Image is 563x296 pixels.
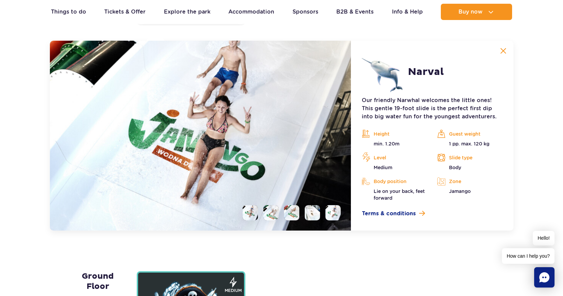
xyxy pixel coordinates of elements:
p: Zone [437,176,502,186]
button: Buy now [441,4,512,20]
p: min. 1.20m [362,140,427,147]
p: Jamango [437,188,502,195]
span: Terms & conditions [362,210,416,218]
a: Things to do [51,4,86,20]
p: Level [362,153,427,163]
p: Body [437,164,502,171]
span: Buy now [458,9,483,15]
p: Slide type [437,153,502,163]
span: How can I help you? [502,248,555,264]
span: medium [225,288,242,294]
p: 1 pp. max. 120 kg [437,140,502,147]
p: Height [362,129,427,139]
a: Accommodation [228,4,274,20]
a: Sponsors [293,4,318,20]
div: Chat [534,267,555,288]
img: 683e9ee72ae01980619394.png [362,52,402,92]
a: Tickets & Offer [104,4,146,20]
a: Explore the park [164,4,210,20]
p: Our friendly Narwhal welcomes the little ones! This gentle 19-foot slide is the perfect first dip... [362,96,502,121]
a: Terms & conditions [362,210,502,218]
h2: Narval [408,66,444,78]
a: B2B & Events [336,4,374,20]
p: Lie on your back, feet forward [362,188,427,201]
p: Body position [362,176,427,186]
a: Info & Help [392,4,423,20]
p: Guest weight [437,129,502,139]
p: Medium [362,164,427,171]
span: Hello! [533,231,555,245]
